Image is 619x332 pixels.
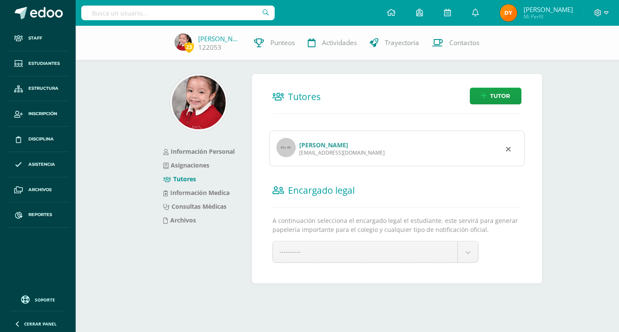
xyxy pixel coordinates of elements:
span: Asistencia [28,161,55,168]
a: Consultas Médicas [163,202,227,210]
a: Archivos [163,216,196,224]
span: Estructura [28,85,58,92]
span: ---------- [279,247,301,256]
a: Trayectoria [363,26,426,60]
a: Actividades [301,26,363,60]
span: Archivos [28,186,52,193]
a: Punteos [248,26,301,60]
a: Información Personal [163,147,235,155]
a: Contactos [426,26,486,60]
a: Estructura [7,76,69,102]
a: Staff [7,26,69,51]
a: Asistencia [7,152,69,177]
a: Asignaciones [163,161,209,169]
div: Remover [506,143,511,154]
a: Tutores [163,175,196,183]
span: Tutor [490,88,510,104]
div: [EMAIL_ADDRESS][DOMAIN_NAME] [299,149,385,156]
span: Cerrar panel [24,321,57,327]
span: Punteos [270,38,295,47]
span: Trayectoria [385,38,419,47]
span: Mi Perfil [524,13,573,20]
img: profile image [276,138,296,157]
span: Disciplina [28,136,54,143]
a: [PERSON_NAME] [299,141,348,149]
span: 23 [184,42,194,52]
img: 037b6ea60564a67d0a4f148695f9261a.png [500,4,517,21]
span: Tutores [288,91,321,103]
a: Disciplina [7,127,69,152]
p: A continuación selecciona el encargado legal el estudiante, este servirá para generar papelería i... [273,216,521,234]
img: 7e80f3e198db4702b6a256d26c63d690.png [172,76,226,129]
a: Reportes [7,202,69,228]
span: Actividades [322,38,357,47]
a: Soporte [10,293,65,305]
span: [PERSON_NAME] [524,5,573,14]
span: Inscripción [28,110,57,117]
input: Busca un usuario... [81,6,275,20]
a: Tutor [470,88,521,104]
a: [PERSON_NAME] [198,34,241,43]
span: Soporte [35,297,55,303]
a: 122053 [198,43,221,52]
a: Información Medica [163,189,230,197]
span: Staff [28,35,42,42]
a: Inscripción [7,101,69,127]
a: ---------- [273,241,478,262]
a: Estudiantes [7,51,69,76]
a: Archivos [7,177,69,203]
span: Contactos [449,38,479,47]
img: 95325903cc734a7ae15ee54121d4a3e8.png [175,34,192,51]
span: Encargado legal [288,184,355,196]
span: Estudiantes [28,60,60,67]
span: Reportes [28,211,52,218]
